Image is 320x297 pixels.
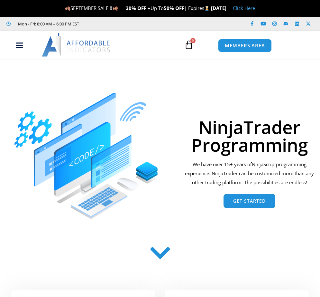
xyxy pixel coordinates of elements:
[4,39,35,51] div: Menu Toggle
[185,161,314,186] span: programming experience. NinjaTrader can be customized more than any other trading platform. The p...
[42,33,111,56] img: LogoAI | Affordable Indicators – NinjaTrader
[218,39,272,52] a: MEMBERS AREA
[126,5,151,11] strong: 20% OFF +
[233,5,255,11] a: Click Here
[233,199,266,203] span: Get Started
[211,5,226,11] strong: [DATE]
[65,5,211,11] span: SEPTEMBER SALE!!! Up To | Expires
[225,43,265,48] span: MEMBERS AREA
[184,118,315,154] h1: NinjaTrader Programming
[164,5,184,11] strong: 50% OFF
[113,6,118,11] img: 🍂
[16,20,79,28] span: Mon - Fri: 8:00 AM – 6:00 PM EST
[224,194,275,208] a: Get Started
[184,160,315,187] div: We have over 15+ years of
[175,35,203,54] a: 0
[205,6,209,11] img: ⌛
[65,6,70,11] img: 🍂
[14,93,160,219] img: programming 1 | Affordable Indicators – NinjaTrader
[84,21,180,27] iframe: Customer reviews powered by Trustpilot
[190,38,196,43] span: 0
[252,161,276,168] span: NinjaScript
